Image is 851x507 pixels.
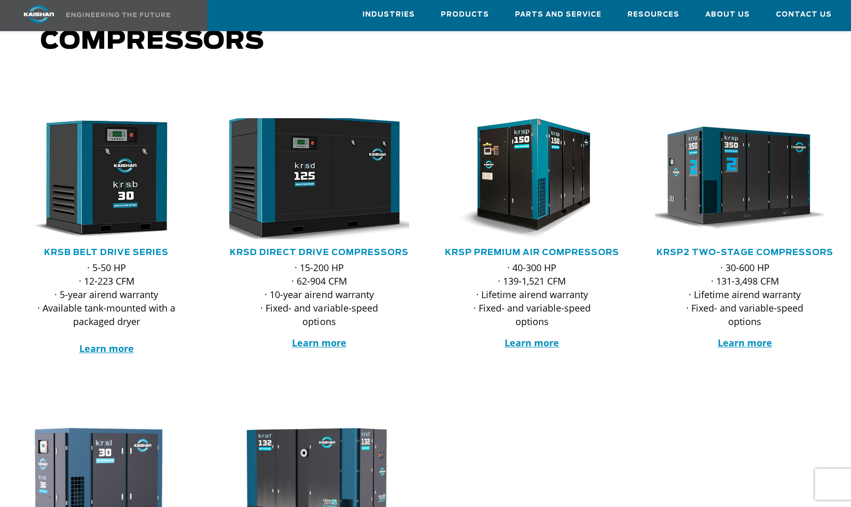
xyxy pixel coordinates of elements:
a: Learn more [505,336,559,349]
a: About Us [705,1,750,29]
div: krsd125 [229,118,409,239]
a: Industries [362,1,415,29]
p: · 5-50 HP · 12-223 CFM · 5-year airend warranty · Available tank-mounted with a packaged dryer [37,261,175,355]
a: KRSD Direct Drive Compressors [230,248,409,257]
span: About Us [705,9,750,21]
span: Resources [627,9,679,21]
p: · 40-300 HP · 139-1,521 CFM · Lifetime airend warranty · Fixed- and variable-speed options [463,261,601,328]
div: krsp350 [655,118,834,239]
div: krsp150 [442,118,622,239]
a: Learn more [292,336,346,349]
span: Industries [362,9,415,21]
a: KRSP Premium Air Compressors [445,248,619,257]
a: KRSB Belt Drive Series [44,248,169,257]
img: krsp350 [647,118,827,239]
img: krsp150 [435,118,615,239]
p: · 30-600 HP · 131-3,498 CFM · Lifetime airend warranty · Fixed- and variable-speed options [676,261,814,328]
a: Learn more [79,342,134,355]
a: Learn more [717,336,772,349]
span: Contact Us [776,9,832,21]
a: KRSP2 Two-Stage Compressors [656,248,833,257]
img: Engineering the future [66,12,170,17]
p: · 15-200 HP · 62-904 CFM · 10-year airend warranty · Fixed- and variable-speed options [250,261,388,328]
img: krsd125 [213,112,410,245]
span: Products [441,9,489,21]
a: Contact Us [776,1,832,29]
a: Resources [627,1,679,29]
div: krsb30 [17,118,196,239]
a: Parts and Service [515,1,602,29]
a: Products [441,1,489,29]
img: krsb30 [9,118,189,239]
span: Parts and Service [515,9,602,21]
